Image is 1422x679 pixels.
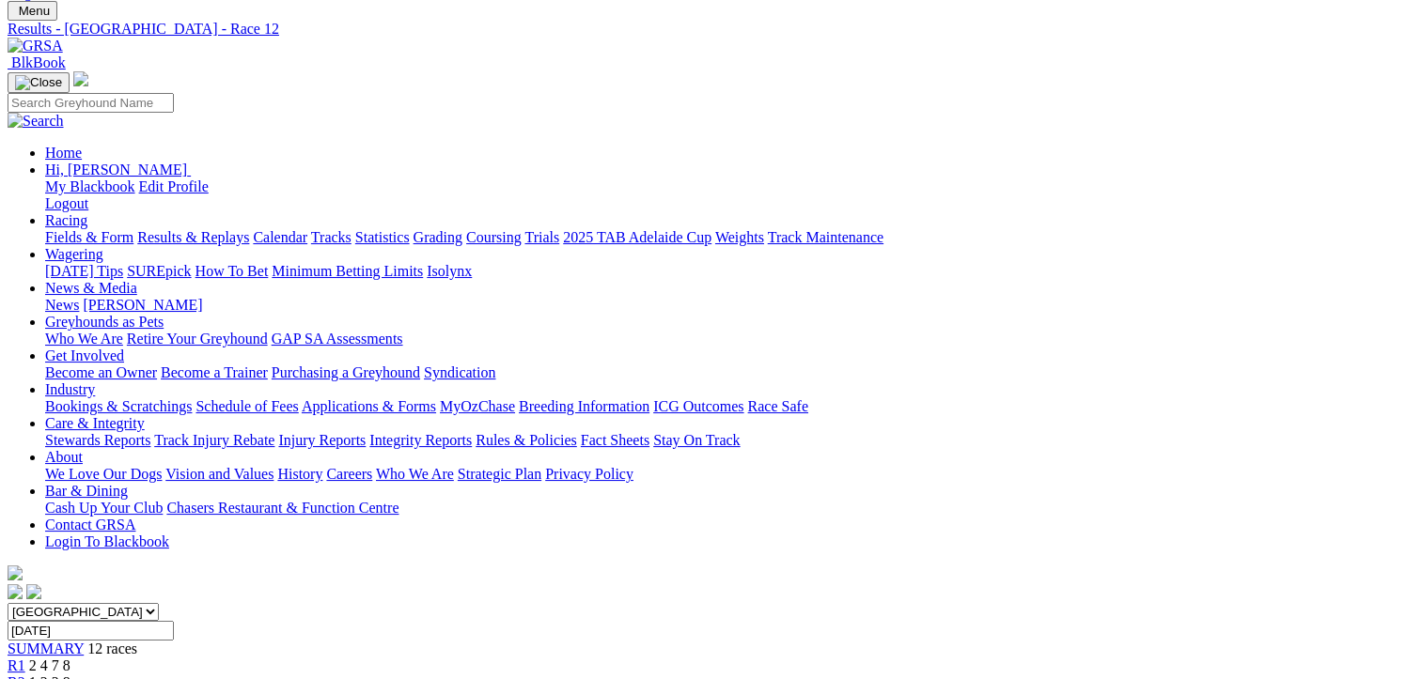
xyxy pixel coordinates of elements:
span: 2 4 7 8 [29,657,70,673]
a: Who We Are [376,466,454,482]
a: R1 [8,657,25,673]
a: About [45,449,83,465]
a: Fields & Form [45,229,133,245]
a: Schedule of Fees [195,398,298,414]
span: BlkBook [11,54,66,70]
a: Tracks [311,229,352,245]
img: Search [8,113,64,130]
a: GAP SA Assessments [272,331,403,347]
a: Strategic Plan [458,466,541,482]
span: Hi, [PERSON_NAME] [45,162,187,177]
a: Syndication [424,364,495,380]
a: Fact Sheets [581,432,649,448]
div: Get Involved [45,364,1414,381]
a: Purchasing a Greyhound [272,364,420,380]
span: Menu [19,4,50,18]
a: How To Bet [195,263,269,279]
a: Industry [45,381,95,397]
img: twitter.svg [26,584,41,599]
a: My Blackbook [45,178,135,194]
a: Greyhounds as Pets [45,314,164,330]
a: Integrity Reports [369,432,472,448]
a: News & Media [45,280,137,296]
input: Select date [8,621,174,640]
div: Racing [45,229,1414,246]
a: Login To Blackbook [45,533,169,549]
a: Calendar [253,229,307,245]
a: Wagering [45,246,103,262]
a: Contact GRSA [45,517,135,532]
a: Edit Profile [139,178,209,194]
img: logo-grsa-white.png [8,565,23,580]
a: Grading [414,229,462,245]
a: Logout [45,195,88,211]
div: Care & Integrity [45,432,1414,449]
div: Greyhounds as Pets [45,331,1414,347]
a: Breeding Information [519,398,649,414]
a: Who We Are [45,331,123,347]
button: Toggle navigation [8,72,70,93]
a: Care & Integrity [45,415,145,431]
a: Become an Owner [45,364,157,380]
a: Rules & Policies [476,432,577,448]
a: Home [45,145,82,161]
a: BlkBook [8,54,66,70]
button: Toggle navigation [8,1,57,21]
a: Statistics [355,229,410,245]
a: Track Injury Rebate [154,432,274,448]
a: Bar & Dining [45,483,128,499]
div: Bar & Dining [45,500,1414,517]
a: Isolynx [427,263,472,279]
a: Stewards Reports [45,432,150,448]
a: Injury Reports [278,432,366,448]
a: SUMMARY [8,640,84,656]
a: Cash Up Your Club [45,500,163,516]
a: Racing [45,212,87,228]
a: Weights [715,229,764,245]
img: facebook.svg [8,584,23,599]
a: SUREpick [127,263,191,279]
a: Hi, [PERSON_NAME] [45,162,191,177]
a: Become a Trainer [161,364,268,380]
div: Industry [45,398,1414,415]
a: Race Safe [747,398,807,414]
input: Search [8,93,174,113]
a: Careers [326,466,372,482]
a: Privacy Policy [545,466,633,482]
a: Trials [524,229,559,245]
span: 12 races [87,640,137,656]
a: ICG Outcomes [653,398,743,414]
a: Retire Your Greyhound [127,331,268,347]
a: History [277,466,322,482]
a: 2025 TAB Adelaide Cup [563,229,711,245]
div: About [45,466,1414,483]
a: Get Involved [45,347,124,363]
img: GRSA [8,38,63,54]
a: Chasers Restaurant & Function Centre [166,500,398,516]
a: Stay On Track [653,432,740,448]
div: Wagering [45,263,1414,280]
a: Bookings & Scratchings [45,398,192,414]
div: News & Media [45,297,1414,314]
a: MyOzChase [440,398,515,414]
a: Results & Replays [137,229,249,245]
a: Minimum Betting Limits [272,263,423,279]
div: Hi, [PERSON_NAME] [45,178,1414,212]
img: Close [15,75,62,90]
a: Coursing [466,229,522,245]
a: We Love Our Dogs [45,466,162,482]
a: News [45,297,79,313]
a: Results - [GEOGRAPHIC_DATA] - Race 12 [8,21,1414,38]
img: logo-grsa-white.png [73,71,88,86]
a: [PERSON_NAME] [83,297,202,313]
a: Track Maintenance [768,229,883,245]
a: Vision and Values [165,466,273,482]
a: [DATE] Tips [45,263,123,279]
a: Applications & Forms [302,398,436,414]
